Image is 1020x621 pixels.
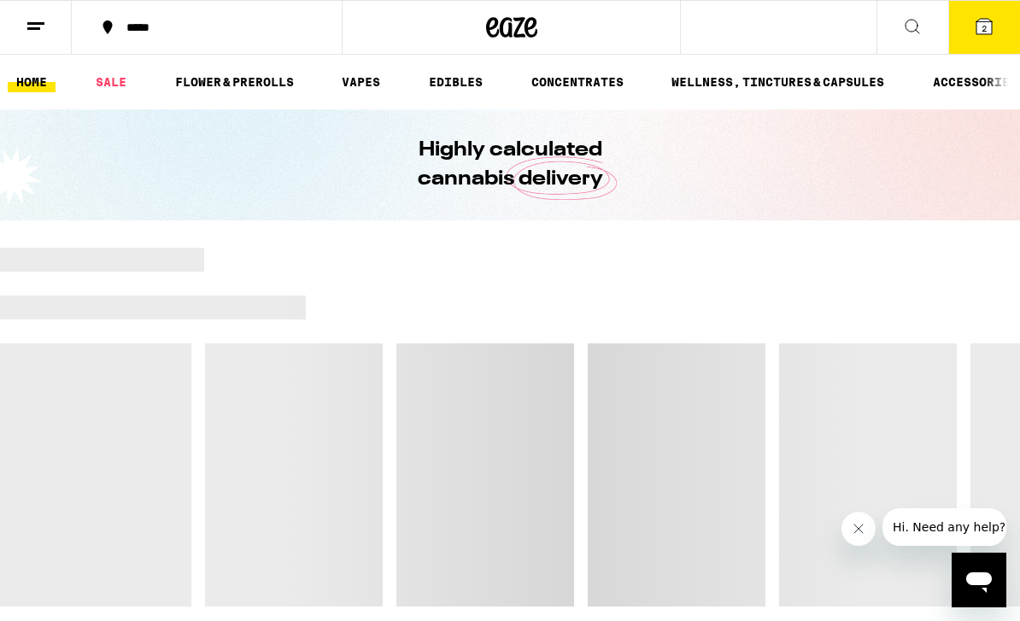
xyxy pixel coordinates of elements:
h1: Highly calculated cannabis delivery [369,136,651,194]
a: CONCENTRATES [523,72,632,92]
a: SALE [87,72,135,92]
a: HOME [8,72,56,92]
span: 2 [982,23,987,33]
a: VAPES [333,72,389,92]
a: FLOWER & PREROLLS [167,72,302,92]
a: EDIBLES [420,72,491,92]
iframe: Close message [841,512,876,546]
iframe: Button to launch messaging window [952,553,1006,607]
button: 2 [948,1,1020,54]
iframe: Message from company [882,508,1006,546]
a: WELLNESS, TINCTURES & CAPSULES [663,72,893,92]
